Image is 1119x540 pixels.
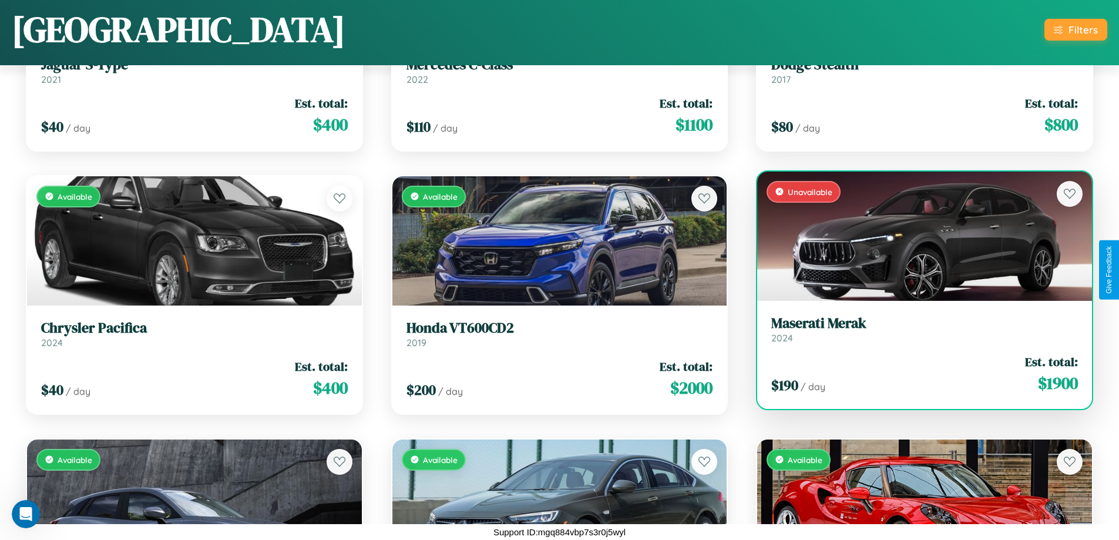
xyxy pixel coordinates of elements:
[676,113,713,136] span: $ 1100
[66,385,90,397] span: / day
[1038,371,1078,395] span: $ 1900
[433,122,458,134] span: / day
[313,376,348,400] span: $ 400
[406,117,431,136] span: $ 110
[406,320,713,337] h3: Honda VT600CD2
[1025,95,1078,112] span: Est. total:
[58,455,92,465] span: Available
[12,500,40,528] iframe: Intercom live chat
[406,73,428,85] span: 2022
[41,380,63,400] span: $ 40
[66,122,90,134] span: / day
[41,320,348,337] h3: Chrysler Pacifica
[788,187,832,197] span: Unavailable
[1044,113,1078,136] span: $ 800
[406,56,713,85] a: Mercedes C-Class2022
[406,337,426,348] span: 2019
[660,358,713,375] span: Est. total:
[1025,353,1078,370] span: Est. total:
[406,56,713,73] h3: Mercedes C-Class
[295,95,348,112] span: Est. total:
[41,337,63,348] span: 2024
[58,192,92,202] span: Available
[493,524,626,540] p: Support ID: mgq884vbp7s3r0j5wyl
[1044,19,1107,41] button: Filters
[771,56,1078,85] a: Dodge Stealth2017
[12,5,345,53] h1: [GEOGRAPHIC_DATA]
[41,56,348,73] h3: Jaguar S-Type
[1068,24,1098,36] div: Filters
[771,117,793,136] span: $ 80
[295,358,348,375] span: Est. total:
[771,73,791,85] span: 2017
[1105,246,1113,294] div: Give Feedback
[438,385,463,397] span: / day
[795,122,820,134] span: / day
[771,332,793,344] span: 2024
[771,315,1078,344] a: Maserati Merak2024
[41,320,348,348] a: Chrysler Pacifica2024
[771,56,1078,73] h3: Dodge Stealth
[670,376,713,400] span: $ 2000
[41,73,61,85] span: 2021
[41,56,348,85] a: Jaguar S-Type2021
[406,320,713,348] a: Honda VT600CD22019
[660,95,713,112] span: Est. total:
[313,113,348,136] span: $ 400
[406,380,436,400] span: $ 200
[788,455,822,465] span: Available
[423,192,458,202] span: Available
[801,381,825,393] span: / day
[771,315,1078,332] h3: Maserati Merak
[771,375,798,395] span: $ 190
[41,117,63,136] span: $ 40
[423,455,458,465] span: Available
